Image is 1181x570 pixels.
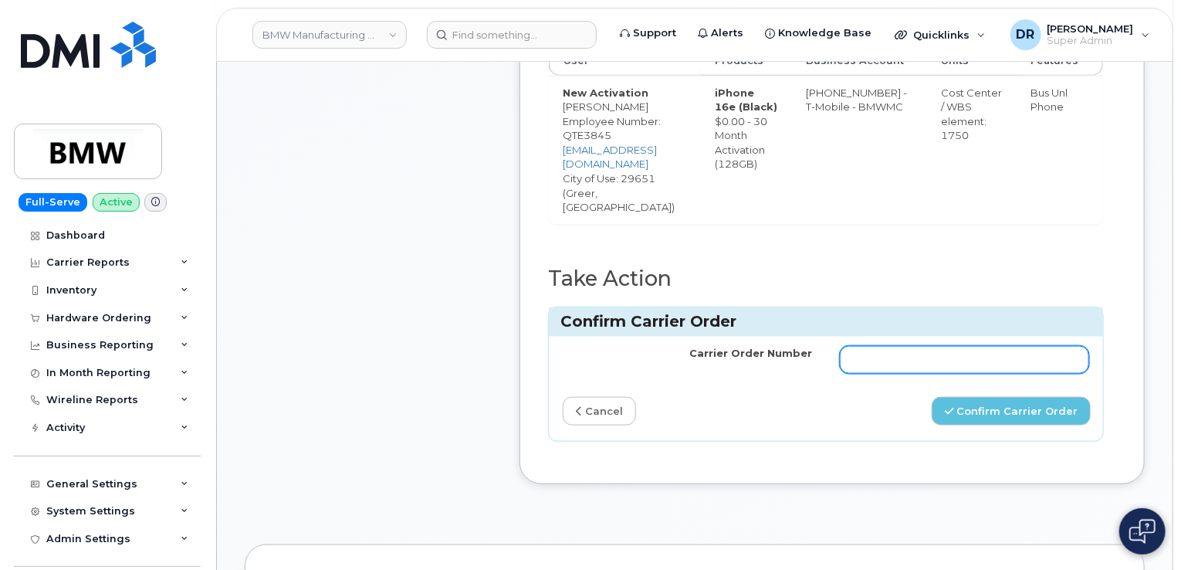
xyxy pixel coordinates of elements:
span: Employee Number: QTE3845 [563,115,661,142]
span: Alerts [711,25,743,41]
td: Bus Unl Phone [1017,76,1103,224]
div: Cost Center / WBS element: 1750 [942,86,1003,143]
h2: Take Action [548,267,1104,290]
span: Support [633,25,676,41]
strong: iPhone 16e (Black) [715,87,777,114]
a: [EMAIL_ADDRESS][DOMAIN_NAME] [563,144,657,171]
span: [PERSON_NAME] [1047,22,1134,35]
strong: New Activation [563,87,648,99]
a: cancel [563,397,636,426]
a: BMW Manufacturing Co LLC [252,21,407,49]
a: Knowledge Base [754,18,882,49]
span: Knowledge Base [778,25,871,41]
span: DR [1017,25,1035,44]
td: [PHONE_NUMBER] - T-Mobile - BMWMC [792,76,928,224]
td: $0.00 - 30 Month Activation (128GB) [701,76,792,224]
a: Alerts [687,18,754,49]
div: Quicklinks [884,19,997,50]
div: Dori Ripley [1000,19,1161,50]
label: Carrier Order Number [689,346,812,361]
h3: Confirm Carrier Order [560,311,1091,332]
td: [PERSON_NAME] City of Use: 29651 (Greer, [GEOGRAPHIC_DATA]) [549,76,701,224]
span: Super Admin [1047,35,1134,47]
button: Confirm Carrier Order [932,397,1091,426]
input: Find something... [427,21,597,49]
a: Support [609,18,687,49]
span: Quicklinks [913,29,970,41]
img: Open chat [1129,519,1156,544]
